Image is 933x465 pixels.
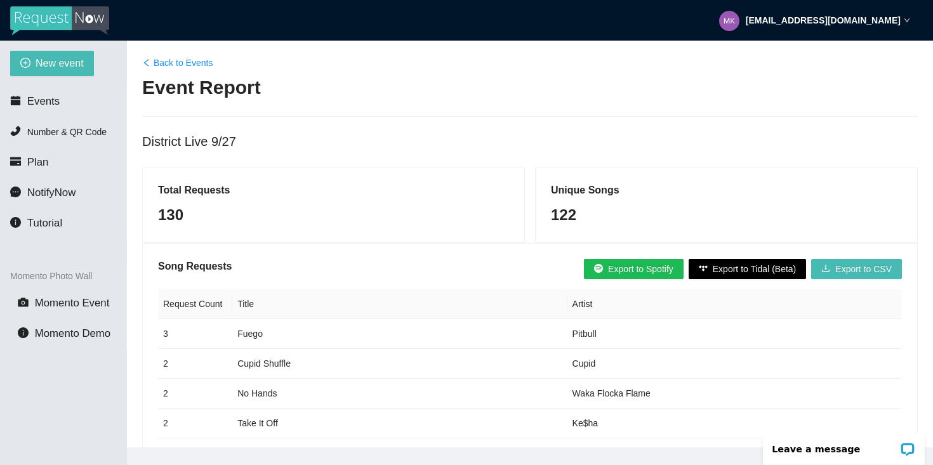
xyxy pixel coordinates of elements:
span: Export to Tidal (Beta) [713,262,797,276]
span: plus-circle [20,58,30,70]
h5: Unique Songs [551,183,902,198]
button: Export to Spotify [584,259,684,279]
h5: Total Requests [158,183,509,198]
span: Plan [27,156,49,168]
span: Export to Spotify [608,262,673,276]
td: 2 [158,379,232,409]
span: phone [10,126,21,136]
td: Cupid [567,349,902,379]
span: Number & QR Code [27,127,107,137]
td: 2 [158,409,232,438]
td: Ke$ha [567,409,902,438]
div: District Live 9/27 [142,132,918,152]
a: leftBack to Events [142,56,213,70]
span: Momento Demo [35,327,110,339]
div: 130 [158,203,509,227]
h2: Event Report [142,75,918,101]
th: Title [232,289,567,319]
td: Take It Off [232,409,567,438]
span: New event [36,55,84,71]
img: 8268f550b9b37e74bacab4388b67b18d [719,11,739,31]
span: left [142,58,151,67]
span: down [904,17,910,23]
span: download [821,264,830,274]
span: Momento Event [35,297,110,309]
iframe: LiveChat chat widget [755,425,933,465]
span: message [10,187,21,197]
button: Export to Tidal (Beta) [689,259,807,279]
td: Fuego [232,319,567,349]
span: info-circle [10,217,21,228]
div: 122 [551,203,902,227]
h5: Song Requests [158,259,232,274]
td: Waka Flocka Flame [567,379,902,409]
strong: [EMAIL_ADDRESS][DOMAIN_NAME] [746,15,901,25]
span: camera [18,297,29,308]
span: Export to CSV [835,262,892,276]
span: NotifyNow [27,187,76,199]
td: No Hands [232,379,567,409]
span: info-circle [18,327,29,338]
span: calendar [10,95,21,106]
span: credit-card [10,156,21,167]
td: Pitbull [567,319,902,349]
img: RequestNow [10,6,109,36]
td: Cupid Shuffle [232,349,567,379]
span: Tutorial [27,217,62,229]
span: Events [27,95,60,107]
button: downloadExport to CSV [811,259,902,279]
th: Artist [567,289,902,319]
button: plus-circleNew event [10,51,94,76]
td: 2 [158,349,232,379]
th: Request Count [158,289,232,319]
td: 3 [158,319,232,349]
